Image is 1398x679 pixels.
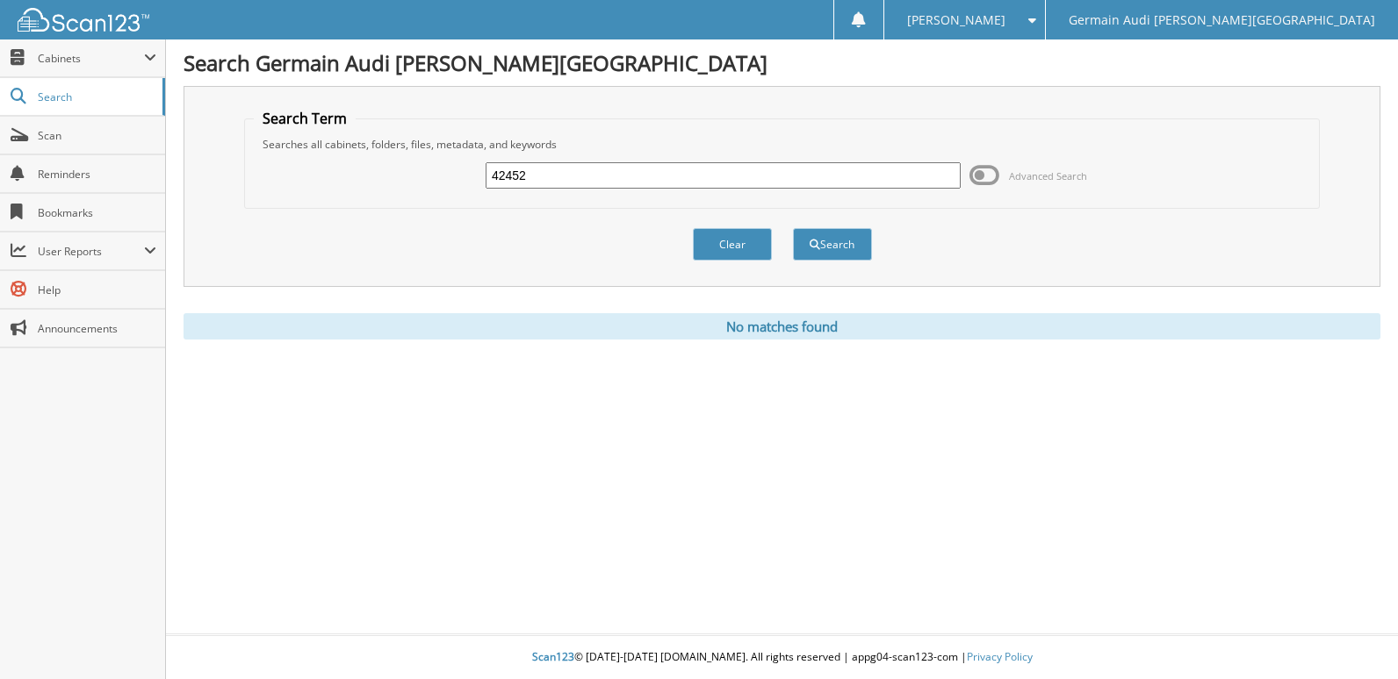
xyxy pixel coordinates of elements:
[38,321,156,336] span: Announcements
[967,649,1033,664] a: Privacy Policy
[907,15,1005,25] span: [PERSON_NAME]
[38,205,156,220] span: Bookmarks
[184,48,1380,77] h1: Search Germain Audi [PERSON_NAME][GEOGRAPHIC_DATA]
[38,282,156,297] span: Help
[1069,15,1375,25] span: Germain Audi [PERSON_NAME][GEOGRAPHIC_DATA]
[1009,169,1087,182] span: Advanced Search
[38,51,144,66] span: Cabinets
[18,8,149,32] img: scan123-logo-white.svg
[1310,595,1398,679] iframe: Chat Widget
[38,167,156,182] span: Reminders
[38,128,156,143] span: Scan
[254,109,356,128] legend: Search Term
[38,89,154,104] span: Search
[254,137,1310,152] div: Searches all cabinets, folders, files, metadata, and keywords
[184,313,1380,339] div: No matches found
[166,636,1398,679] div: © [DATE]-[DATE] [DOMAIN_NAME]. All rights reserved | appg04-scan123-com |
[793,228,872,261] button: Search
[532,649,574,664] span: Scan123
[38,244,144,259] span: User Reports
[693,228,772,261] button: Clear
